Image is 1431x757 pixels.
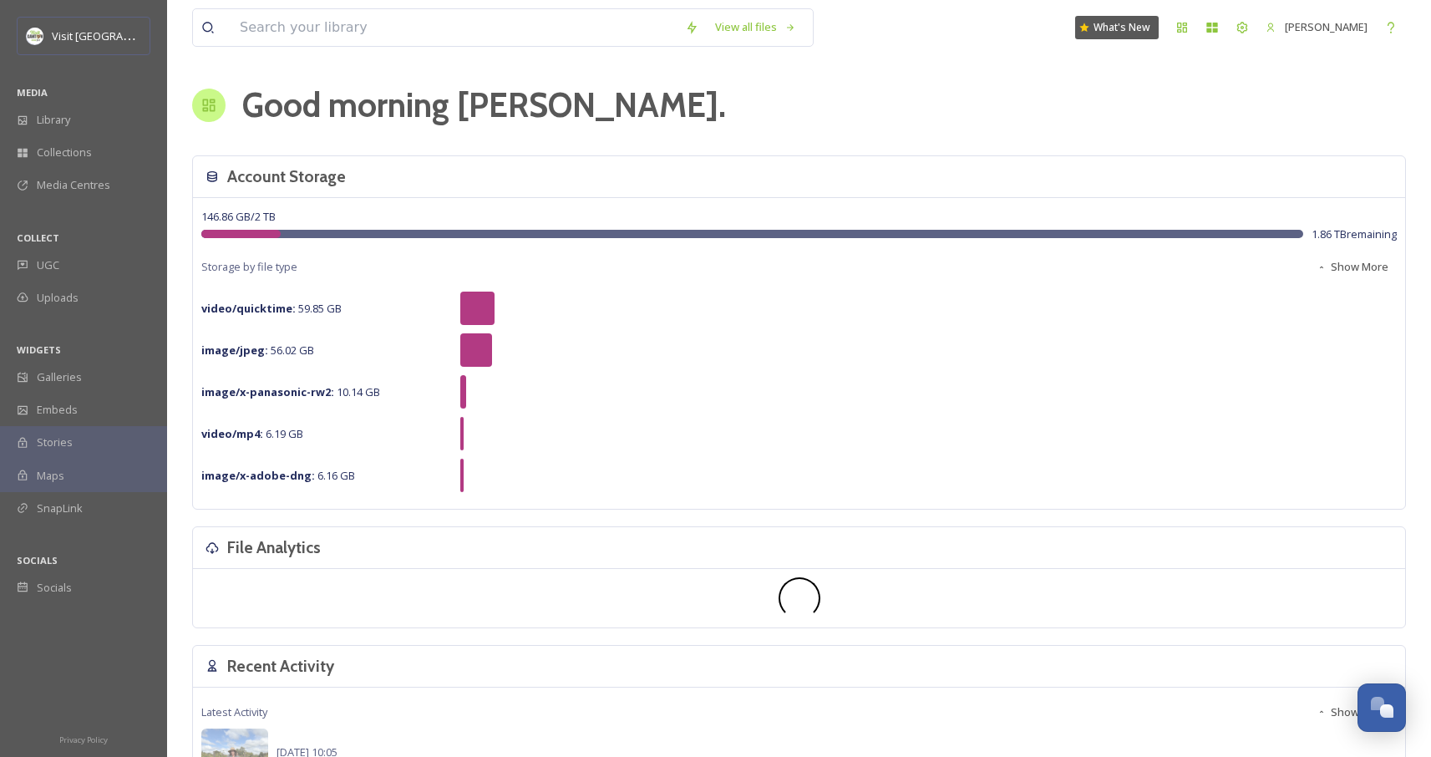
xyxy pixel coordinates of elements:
[37,257,59,273] span: UGC
[17,231,59,244] span: COLLECT
[1308,251,1397,283] button: Show More
[201,468,315,483] strong: image/x-adobe-dng :
[201,426,263,441] strong: video/mp4 :
[37,145,92,160] span: Collections
[227,654,334,678] h3: Recent Activity
[37,290,79,306] span: Uploads
[1257,11,1376,43] a: [PERSON_NAME]
[242,80,726,130] h1: Good morning [PERSON_NAME] .
[59,729,108,749] a: Privacy Policy
[52,28,181,43] span: Visit [GEOGRAPHIC_DATA]
[37,177,110,193] span: Media Centres
[17,86,48,99] span: MEDIA
[201,704,267,720] span: Latest Activity
[37,434,73,450] span: Stories
[1357,683,1406,732] button: Open Chat
[201,426,303,441] span: 6.19 GB
[1075,16,1159,39] a: What's New
[227,536,321,560] h3: File Analytics
[37,468,64,484] span: Maps
[1312,226,1397,242] span: 1.86 TB remaining
[17,554,58,566] span: SOCIALS
[201,209,276,224] span: 146.86 GB / 2 TB
[37,580,72,596] span: Socials
[201,343,268,358] strong: image/jpeg :
[227,165,346,189] h3: Account Storage
[201,301,296,316] strong: video/quicktime :
[37,402,78,418] span: Embeds
[1285,19,1368,34] span: [PERSON_NAME]
[37,500,83,516] span: SnapLink
[201,343,314,358] span: 56.02 GB
[201,301,342,316] span: 59.85 GB
[201,468,355,483] span: 6.16 GB
[1308,696,1397,729] button: Show More
[17,343,61,356] span: WIDGETS
[231,9,677,46] input: Search your library
[201,384,334,399] strong: image/x-panasonic-rw2 :
[37,112,70,128] span: Library
[59,734,108,745] span: Privacy Policy
[707,11,804,43] a: View all files
[37,369,82,385] span: Galleries
[201,259,297,275] span: Storage by file type
[27,28,43,44] img: download.jpeg
[201,384,380,399] span: 10.14 GB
